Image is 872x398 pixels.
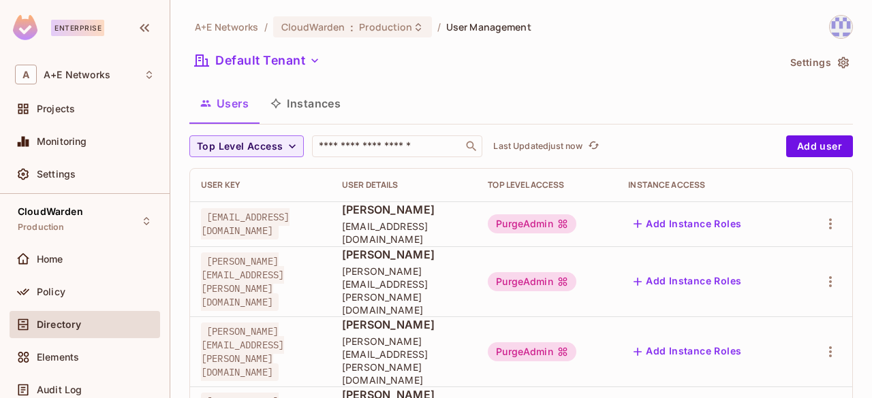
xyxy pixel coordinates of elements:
span: Production [359,20,412,33]
div: PurgeAdmin [488,272,576,291]
div: User Key [201,180,320,190]
span: Monitoring [37,136,87,147]
button: Add Instance Roles [628,213,747,235]
button: Users [189,86,260,120]
div: PurgeAdmin [488,342,576,361]
button: Add Instance Roles [628,341,747,363]
div: User Details [342,180,466,190]
span: Top Level Access [197,138,283,155]
span: [EMAIL_ADDRESS][DOMAIN_NAME] [201,208,290,239]
span: Projects [37,103,75,114]
span: : [349,22,354,33]
span: [PERSON_NAME][EMAIL_ADDRESS][PERSON_NAME][DOMAIN_NAME] [201,252,284,311]
li: / [437,20,441,33]
button: refresh [585,138,602,154]
div: Top Level Access [488,180,606,190]
span: Policy [37,286,65,297]
span: Settings [37,169,76,180]
span: [PERSON_NAME][EMAIL_ADDRESS][PERSON_NAME][DOMAIN_NAME] [201,322,284,381]
span: [PERSON_NAME][EMAIL_ADDRESS][PERSON_NAME][DOMAIN_NAME] [342,335,466,386]
button: Top Level Access [189,135,304,157]
button: Add user [786,135,853,157]
div: Instance Access [628,180,785,190]
button: Instances [260,86,352,120]
span: Production [18,222,65,233]
button: Settings [785,52,853,73]
img: Muhammad Kassali [830,16,852,38]
span: Audit Log [37,384,82,395]
span: refresh [588,139,599,153]
div: Enterprise [51,20,104,36]
img: SReyMgAAAABJRU5ErkJggg== [13,15,37,40]
span: A [15,65,37,84]
span: [PERSON_NAME][EMAIL_ADDRESS][PERSON_NAME][DOMAIN_NAME] [342,265,466,316]
li: / [264,20,268,33]
span: Workspace: A+E Networks [44,69,110,80]
span: Click to refresh data [582,138,602,154]
span: [PERSON_NAME] [342,247,466,262]
span: Directory [37,319,81,330]
span: [PERSON_NAME] [342,317,466,332]
p: Last Updated just now [493,141,582,152]
span: CloudWarden [281,20,345,33]
button: Default Tenant [189,50,326,71]
div: PurgeAdmin [488,214,576,233]
span: CloudWarden [18,206,83,217]
span: [PERSON_NAME] [342,202,466,217]
button: Add Instance Roles [628,271,747,293]
span: the active workspace [195,20,259,33]
span: Elements [37,352,79,363]
span: [EMAIL_ADDRESS][DOMAIN_NAME] [342,220,466,246]
span: Home [37,254,63,265]
span: User Management [446,20,531,33]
